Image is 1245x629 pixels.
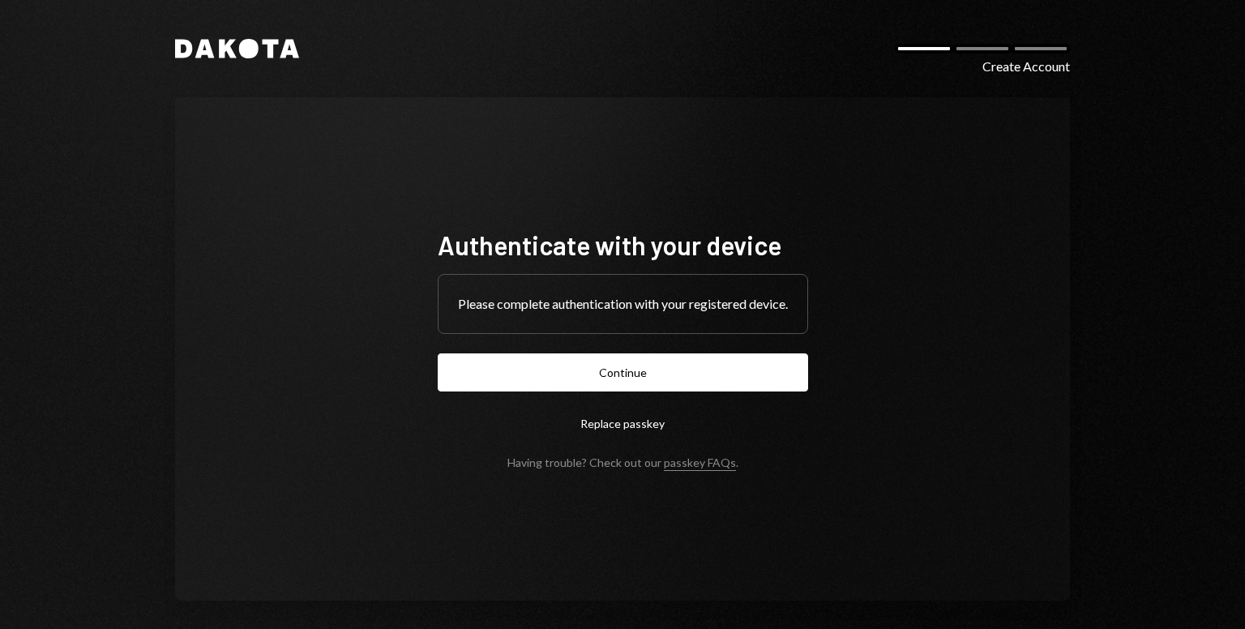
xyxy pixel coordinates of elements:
[458,294,788,314] div: Please complete authentication with your registered device.
[982,57,1070,76] div: Create Account
[438,353,808,392] button: Continue
[438,229,808,261] h1: Authenticate with your device
[438,404,808,443] button: Replace passkey
[507,456,738,469] div: Having trouble? Check out our .
[664,456,736,471] a: passkey FAQs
